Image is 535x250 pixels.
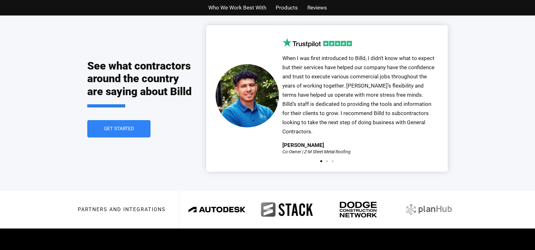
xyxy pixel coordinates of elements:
[87,59,194,107] h2: See what contractors around the country are saying about Billd
[216,38,438,154] div: 1 / 3
[332,160,334,162] span: Go to slide 3
[282,143,324,148] div: [PERSON_NAME]
[87,120,151,137] a: Get Started
[104,126,134,131] span: Get Started
[208,3,266,12] a: Who We Work Best With
[326,160,328,162] span: Go to slide 2
[276,3,298,12] a: Products
[307,3,327,12] a: Reviews
[282,149,351,154] div: Co-Owner | Z-M Sheet Metal Roofing
[282,55,434,134] span: When I was first introduced to Billd, I didn’t know what to expect but their services have helped...
[78,207,166,212] h3: Partners and integrations
[320,160,322,162] span: Go to slide 1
